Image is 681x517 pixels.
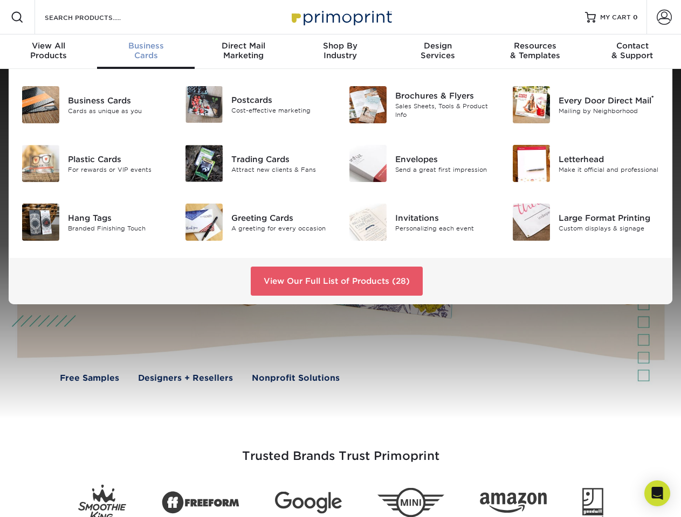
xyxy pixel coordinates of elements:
[389,41,486,51] span: Design
[292,41,389,60] div: Industry
[97,34,194,69] a: BusinessCards
[292,34,389,69] a: Shop ByIndustry
[600,13,631,22] span: MY CART
[3,484,92,513] iframe: Google Customer Reviews
[486,41,583,60] div: & Templates
[389,41,486,60] div: Services
[251,267,423,296] a: View Our Full List of Products (28)
[195,41,292,51] span: Direct Mail
[582,488,603,517] img: Goodwill
[195,41,292,60] div: Marketing
[25,423,656,476] h3: Trusted Brands Trust Primoprint
[480,493,547,513] img: Amazon
[644,480,670,506] div: Open Intercom Messenger
[633,13,638,21] span: 0
[275,492,342,514] img: Google
[389,34,486,69] a: DesignServices
[486,41,583,51] span: Resources
[97,41,194,60] div: Cards
[292,41,389,51] span: Shop By
[44,11,149,24] input: SEARCH PRODUCTS.....
[287,5,395,29] img: Primoprint
[97,41,194,51] span: Business
[195,34,292,69] a: Direct MailMarketing
[486,34,583,69] a: Resources& Templates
